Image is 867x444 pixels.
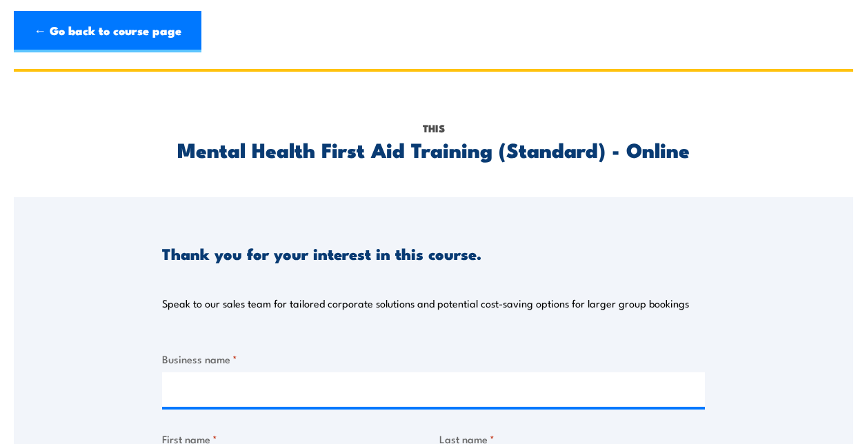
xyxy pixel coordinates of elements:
[162,351,705,367] label: Business name
[162,296,689,310] p: Speak to our sales team for tailored corporate solutions and potential cost-saving options for la...
[14,11,201,52] a: ← Go back to course page
[162,245,481,261] h3: Thank you for your interest in this course.
[162,140,705,158] h2: Mental Health First Aid Training (Standard) - Online
[162,121,705,136] p: This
